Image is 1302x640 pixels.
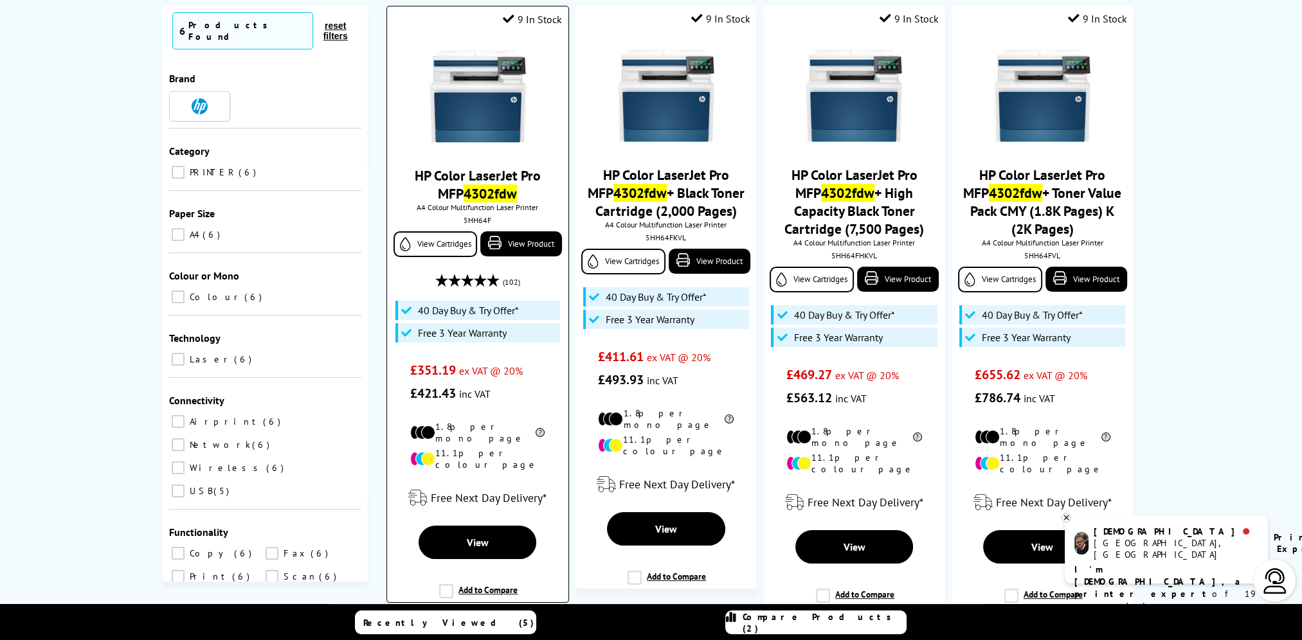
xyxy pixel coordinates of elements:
[186,571,231,582] span: Print
[313,20,358,42] button: reset filters
[975,452,1110,475] li: 11.1p per colour page
[975,425,1110,449] li: 1.8p per mono page
[975,389,1020,406] span: £786.74
[857,267,939,292] a: View Product
[843,540,865,553] span: View
[419,526,536,559] a: View
[691,12,750,25] div: 9 In Stock
[821,184,874,202] mark: 4302fdw
[1031,540,1053,553] span: View
[213,485,232,497] span: 5
[598,407,734,431] li: 1.8p per mono page
[598,434,734,457] li: 11.1p per colour page
[793,331,882,344] span: Free 3 Year Warranty
[786,366,832,383] span: £469.27
[280,547,309,559] span: Fax
[725,610,907,634] a: Compare Products (2)
[393,480,561,516] div: modal_delivery
[1262,568,1288,594] img: user-headset-light.svg
[773,251,936,260] div: 5HH64FHKVL
[464,184,517,202] mark: 4302fdw
[770,484,939,520] div: modal_delivery
[467,536,489,549] span: View
[503,270,520,294] span: (102)
[319,571,339,582] span: 6
[244,291,265,303] span: 6
[743,611,906,634] span: Compare Products (2)
[252,439,273,450] span: 6
[581,249,665,274] a: View Cartridges
[363,617,534,628] span: Recently Viewed (5)
[169,394,224,407] span: Connectivity
[410,362,456,378] span: £351.19
[186,462,265,474] span: Wireless
[835,392,867,405] span: inc VAT
[186,166,237,178] span: PRINTER
[994,48,1090,144] img: HP-4302fdw-Front-Main-Small.jpg
[963,166,1121,238] a: HP Color LaserJet Pro MFP4302fdw+ Toner Value Pack CMY (1.8K Pages) K (2K Pages)
[418,304,519,317] span: 40 Day Buy & Try Offer*
[172,353,185,366] input: Laser 6
[786,389,832,406] span: £563.12
[239,166,259,178] span: 6
[989,184,1042,202] mark: 4302fdw
[179,24,185,37] span: 6
[584,233,747,242] div: 5HH64FKVL
[266,547,278,560] input: Fax 6
[169,526,228,538] span: Functionality
[961,251,1124,260] div: 5HH64FVL
[983,530,1101,564] a: View
[982,331,1071,344] span: Free 3 Year Warranty
[647,374,678,387] span: inc VAT
[172,166,185,179] input: PRINTER 6
[431,490,547,505] span: Free Next Day Delivery*
[186,547,233,559] span: Copy
[581,220,750,229] span: A4 Colour Multifunction Laser Printer
[619,477,735,492] span: Free Next Day Delivery*
[266,462,287,474] span: 6
[410,385,456,402] span: £421.43
[192,98,208,114] img: HP
[355,610,536,634] a: Recently Viewed (5)
[172,484,185,497] input: USB 5
[503,13,562,26] div: 9 In Stock
[795,530,914,564] a: View
[1024,369,1087,382] span: ex VAT @ 20%
[958,238,1127,247] span: A4 Colour Multifunction Laser Printer
[459,364,523,377] span: ex VAT @ 20%
[655,522,677,535] span: View
[172,415,185,428] input: Airprint 6
[1094,526,1258,537] div: [DEMOGRAPHIC_DATA]
[1024,392,1055,405] span: inc VAT
[786,452,922,475] li: 11.1p per colour page
[169,207,215,220] span: Paper Size
[975,366,1020,383] span: £655.62
[1094,537,1258,560] div: [GEOGRAPHIC_DATA], [GEOGRAPHIC_DATA]
[598,348,644,365] span: £411.61
[172,461,185,474] input: Wireless 6
[266,570,278,583] input: Scan 6
[415,166,541,202] a: HP Color LaserJet Pro MFP4302fdw
[234,547,255,559] span: 6
[480,231,561,256] a: View Product
[1068,12,1127,25] div: 9 In Stock
[613,184,667,202] mark: 4302fdw
[784,166,924,238] a: HP Color LaserJet Pro MFP4302fdw+ High Capacity Black Toner Cartridge (7,500 Pages)
[835,369,899,382] span: ex VAT @ 20%
[172,570,185,583] input: Print 6
[311,547,331,559] span: 6
[234,353,255,365] span: 6
[172,290,185,303] input: Colour 6
[958,484,1127,520] div: modal_delivery
[172,228,185,241] input: A4 6
[628,571,706,595] label: Add to Compare
[770,238,939,247] span: A4 Colour Multifunction Laser Printer
[186,291,243,303] span: Colour
[186,353,233,365] span: Laser
[607,512,725,546] a: View
[172,438,185,451] input: Network 6
[397,215,558,225] div: 5HH64F
[232,571,253,582] span: 6
[186,416,262,427] span: Airprint
[793,308,894,321] span: 40 Day Buy & Try Offer*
